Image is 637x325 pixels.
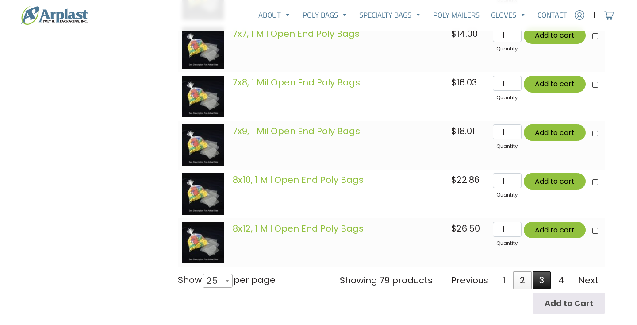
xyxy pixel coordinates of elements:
img: images [182,27,224,69]
a: Contact [532,6,573,24]
div: Showing 79 products [340,274,433,287]
input: Qty [493,76,522,91]
img: images [182,76,224,117]
img: images [182,173,224,215]
a: Poly Bags [297,6,354,24]
img: logo [21,6,88,25]
a: Next [572,271,605,289]
span: $ [451,125,457,137]
input: Qty [493,173,522,188]
bdi: 22.86 [451,174,480,186]
input: Add to Cart [533,293,605,314]
a: Gloves [485,6,532,24]
span: 25 [203,274,233,288]
a: 4 [552,271,571,289]
span: $ [451,222,457,235]
button: Add to cart [524,173,586,190]
a: 3 [533,271,551,289]
a: 7x7, 1 Mil Open End Poly Bags [233,27,360,40]
span: | [593,10,595,20]
span: $ [451,76,457,89]
button: Add to cart [524,76,586,92]
bdi: 18.01 [451,125,475,137]
input: Qty [493,222,522,237]
bdi: 26.50 [451,222,480,235]
span: $ [451,27,457,40]
a: 8x10, 1 Mil Open End Poly Bags [233,174,364,186]
a: Poly Mailers [427,6,485,24]
a: 1 [496,271,512,289]
img: images [182,222,224,263]
a: 8x12, 1 Mil Open End Poly Bags [233,222,364,235]
a: 7x9, 1 Mil Open End Poly Bags [233,125,360,137]
a: Previous [445,271,495,289]
a: 7x8, 1 Mil Open End Poly Bags [233,76,360,89]
button: Add to cart [524,124,586,141]
span: $ [451,174,457,186]
a: Specialty Bags [354,6,428,24]
button: Add to cart [524,222,586,238]
a: 2 [513,271,532,289]
span: 25 [203,270,226,291]
input: Qty [493,124,522,139]
label: Show per page [178,273,276,288]
img: images [182,124,224,166]
bdi: 16.03 [451,76,477,89]
bdi: 14.00 [451,27,478,40]
input: Qty [493,27,522,42]
button: Add to cart [524,27,586,43]
a: About [253,6,297,24]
